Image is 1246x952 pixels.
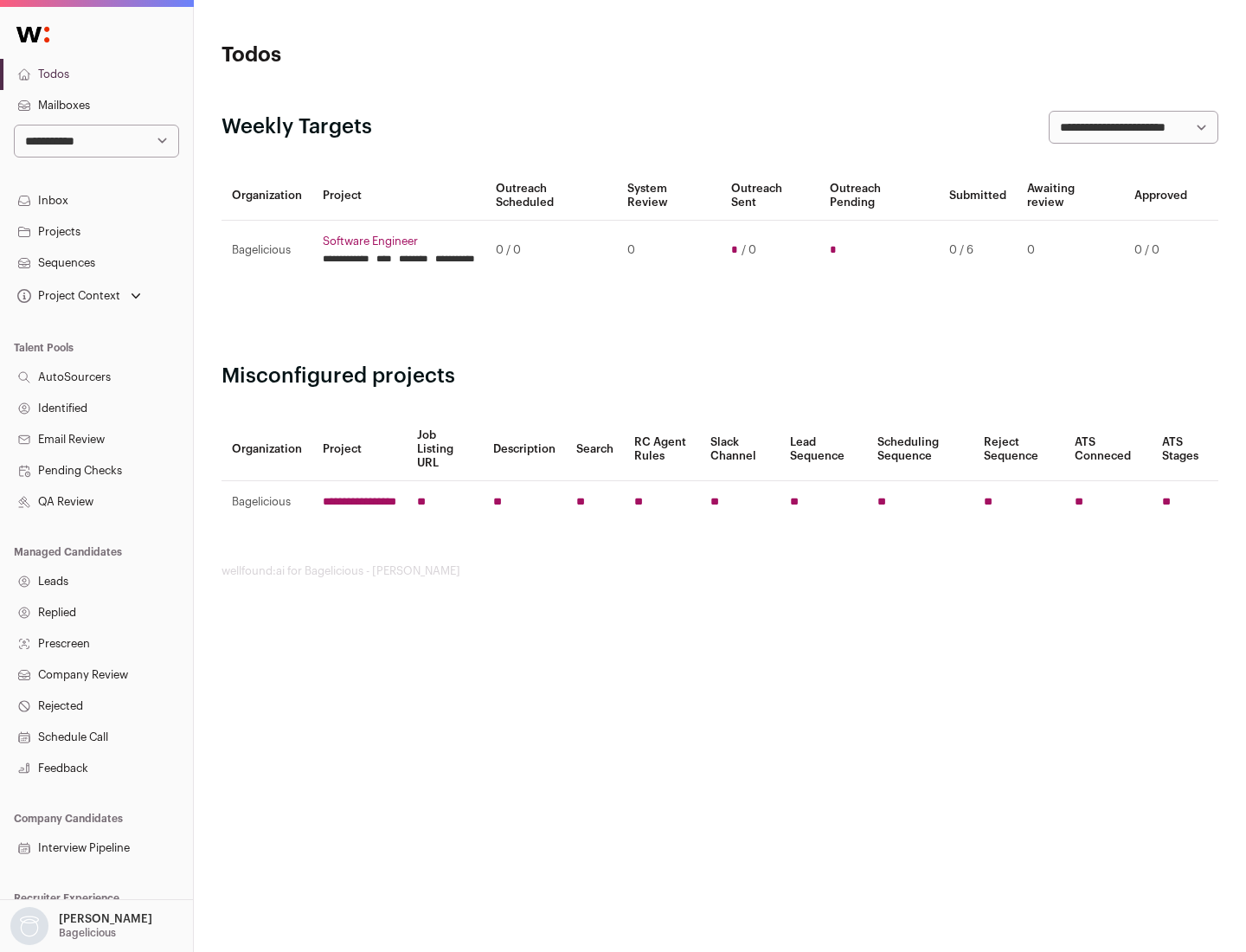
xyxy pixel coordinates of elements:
th: Description [483,418,566,481]
th: ATS Conneced [1064,418,1151,481]
th: Project [312,418,407,481]
th: RC Agent Rules [624,418,699,481]
td: 0 / 6 [939,221,1017,280]
th: ATS Stages [1152,418,1218,481]
button: Open dropdown [14,284,145,308]
th: Slack Channel [700,418,780,481]
th: Outreach Sent [721,171,820,221]
th: Project [312,171,485,221]
a: Software Engineer [323,235,475,248]
th: Organization [222,418,312,481]
td: 0 / 0 [485,221,617,280]
th: Awaiting review [1017,171,1124,221]
h2: Misconfigured projects [222,363,1218,390]
th: Job Listing URL [407,418,483,481]
th: Scheduling Sequence [867,418,973,481]
img: Wellfound [7,17,59,52]
td: 0 [617,221,720,280]
th: Outreach Scheduled [485,171,617,221]
th: Submitted [939,171,1017,221]
th: Reject Sequence [973,418,1065,481]
h1: Todos [222,42,554,69]
td: Bagelicious [222,221,312,280]
td: Bagelicious [222,481,312,524]
td: 0 [1017,221,1124,280]
img: nopic.png [10,907,48,945]
th: Lead Sequence [780,418,867,481]
th: Outreach Pending [819,171,938,221]
div: Project Context [14,289,120,303]
h2: Weekly Targets [222,113,372,141]
span: / 0 [742,243,756,257]
p: Bagelicious [59,926,116,940]
th: Organization [222,171,312,221]
p: [PERSON_NAME] [59,912,152,926]
button: Open dropdown [7,907,156,945]
th: System Review [617,171,720,221]
th: Search [566,418,624,481]
td: 0 / 0 [1124,221,1198,280]
footer: wellfound:ai for Bagelicious - [PERSON_NAME] [222,564,1218,578]
th: Approved [1124,171,1198,221]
